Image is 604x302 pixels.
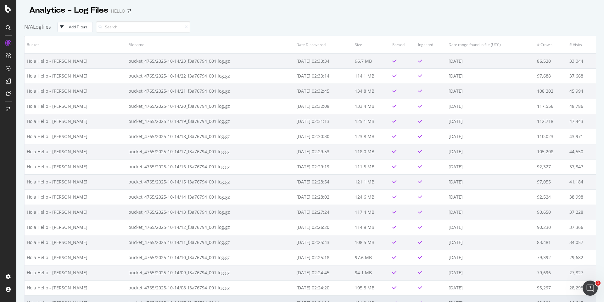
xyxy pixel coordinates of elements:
[126,220,294,235] td: bucket_4765/2025-10-14/12_f3a76794_001.log.gz
[567,114,596,129] td: 47,443
[126,144,294,159] td: bucket_4765/2025-10-14/17_f3a76794_001.log.gz
[294,250,353,265] td: [DATE] 02:25:18
[535,159,567,174] td: 92,327
[535,174,567,189] td: 97,055
[567,129,596,144] td: 43,971
[127,9,131,13] div: arrow-right-arrow-left
[69,24,87,30] div: Add Filters
[25,250,126,265] td: Hola Hello - [PERSON_NAME]
[294,144,353,159] td: [DATE] 02:29:53
[567,174,596,189] td: 41,184
[126,114,294,129] td: bucket_4765/2025-10-14/19_f3a76794_001.log.gz
[535,84,567,99] td: 108,202
[416,36,446,53] th: Ingested
[353,114,390,129] td: 125.1 MB
[25,36,126,53] th: Bucket
[446,280,535,295] td: [DATE]
[294,84,353,99] td: [DATE] 02:32:45
[535,220,567,235] td: 90,230
[567,144,596,159] td: 44,550
[535,250,567,265] td: 79,392
[294,189,353,205] td: [DATE] 02:28:02
[126,189,294,205] td: bucket_4765/2025-10-14/14_f3a76794_001.log.gz
[353,53,390,68] td: 96.7 MB
[294,68,353,84] td: [DATE] 02:33:14
[126,36,294,53] th: Filename
[446,159,535,174] td: [DATE]
[25,220,126,235] td: Hola Hello - [PERSON_NAME]
[353,36,390,53] th: Size
[567,99,596,114] td: 48,786
[294,53,353,68] td: [DATE] 02:33:34
[567,53,596,68] td: 33,044
[535,114,567,129] td: 112,718
[567,36,596,53] th: # Visits
[353,189,390,205] td: 124.6 MB
[111,8,125,14] div: HELLO
[353,220,390,235] td: 114.8 MB
[535,53,567,68] td: 86,520
[126,174,294,189] td: bucket_4765/2025-10-14/15_f3a76794_001.log.gz
[126,250,294,265] td: bucket_4765/2025-10-14/10_f3a76794_001.log.gz
[33,23,51,30] span: Logfiles
[535,235,567,250] td: 83,481
[446,189,535,205] td: [DATE]
[126,280,294,295] td: bucket_4765/2025-10-14/08_f3a76794_001.log.gz
[353,280,390,295] td: 105.8 MB
[567,68,596,84] td: 37,668
[567,205,596,220] td: 37,228
[446,235,535,250] td: [DATE]
[446,53,535,68] td: [DATE]
[294,220,353,235] td: [DATE] 02:26:20
[535,68,567,84] td: 97,688
[446,220,535,235] td: [DATE]
[596,281,601,286] span: 1
[353,235,390,250] td: 108.5 MB
[567,235,596,250] td: 34,057
[567,250,596,265] td: 29,682
[25,114,126,129] td: Hola Hello - [PERSON_NAME]
[446,250,535,265] td: [DATE]
[353,159,390,174] td: 111.5 MB
[294,265,353,280] td: [DATE] 02:24:45
[25,129,126,144] td: Hola Hello - [PERSON_NAME]
[25,174,126,189] td: Hola Hello - [PERSON_NAME]
[294,114,353,129] td: [DATE] 02:31:13
[446,205,535,220] td: [DATE]
[294,99,353,114] td: [DATE] 02:32:08
[353,250,390,265] td: 97.6 MB
[390,36,416,53] th: Parsed
[567,84,596,99] td: 45,994
[126,159,294,174] td: bucket_4765/2025-10-14/16_f3a76794_001.log.gz
[353,84,390,99] td: 134.8 MB
[126,68,294,84] td: bucket_4765/2025-10-14/22_f3a76794_001.log.gz
[294,174,353,189] td: [DATE] 02:28:54
[446,84,535,99] td: [DATE]
[446,265,535,280] td: [DATE]
[567,220,596,235] td: 37,366
[126,84,294,99] td: bucket_4765/2025-10-14/21_f3a76794_001.log.gz
[535,129,567,144] td: 110,023
[25,189,126,205] td: Hola Hello - [PERSON_NAME]
[25,68,126,84] td: Hola Hello - [PERSON_NAME]
[25,53,126,68] td: Hola Hello - [PERSON_NAME]
[567,265,596,280] td: 27,827
[583,281,598,296] iframe: Intercom live chat
[25,280,126,295] td: Hola Hello - [PERSON_NAME]
[446,99,535,114] td: [DATE]
[535,189,567,205] td: 92,524
[294,129,353,144] td: [DATE] 02:30:30
[29,5,109,16] div: Analytics - Log Files
[294,280,353,295] td: [DATE] 02:24:20
[294,235,353,250] td: [DATE] 02:25:43
[353,174,390,189] td: 121.1 MB
[24,23,33,30] span: N/A
[353,265,390,280] td: 94.1 MB
[446,174,535,189] td: [DATE]
[126,99,294,114] td: bucket_4765/2025-10-14/20_f3a76794_001.log.gz
[567,189,596,205] td: 38,998
[535,99,567,114] td: 117,556
[446,68,535,84] td: [DATE]
[25,205,126,220] td: Hola Hello - [PERSON_NAME]
[25,99,126,114] td: Hola Hello - [PERSON_NAME]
